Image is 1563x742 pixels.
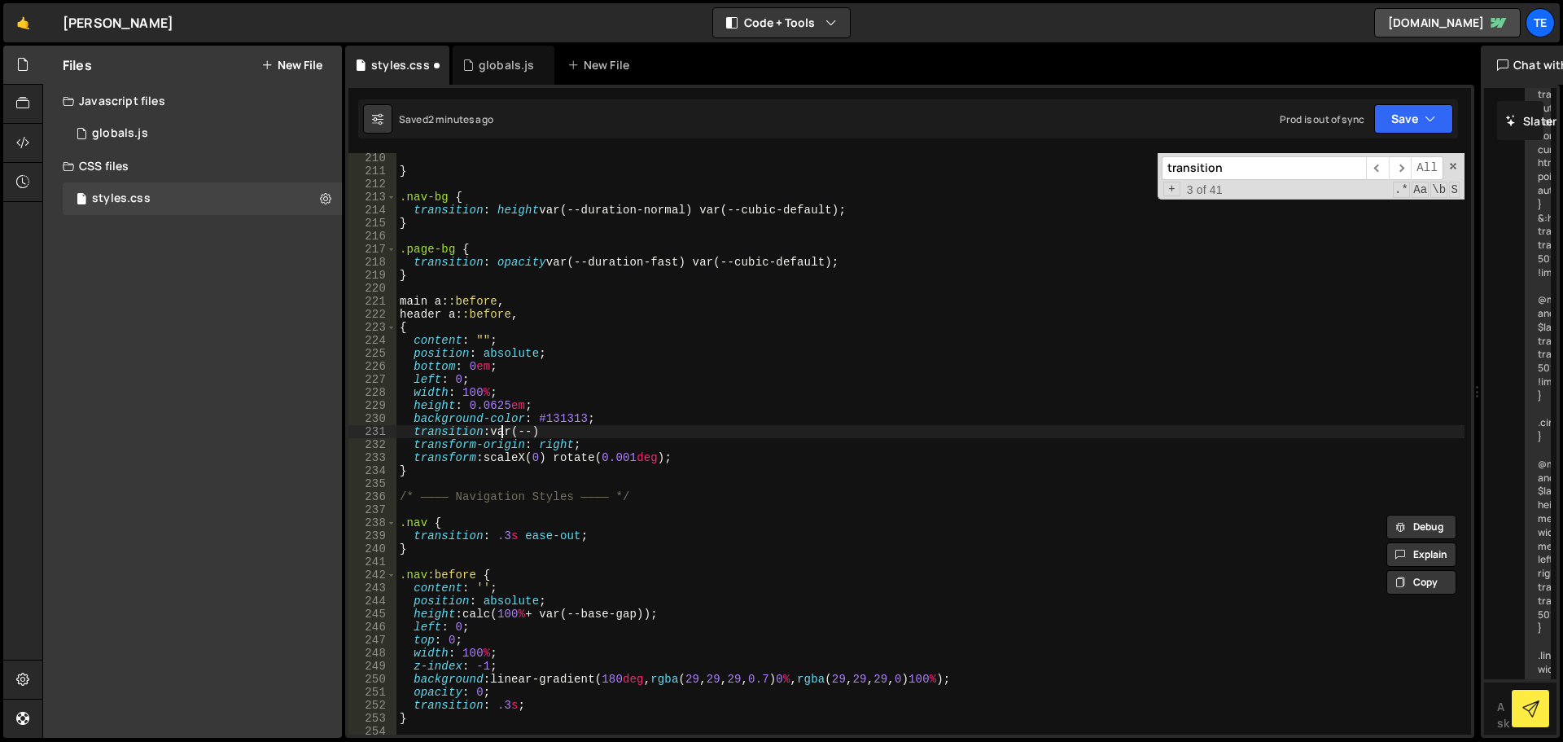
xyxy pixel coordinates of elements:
[428,112,493,126] div: 2 minutes ago
[348,308,396,321] div: 222
[1386,570,1456,595] button: Copy
[348,686,396,699] div: 251
[348,151,396,165] div: 210
[348,438,396,451] div: 232
[3,3,43,42] a: 🤙
[348,529,396,542] div: 239
[348,673,396,686] div: 250
[348,412,396,425] div: 230
[348,660,396,673] div: 249
[348,217,396,230] div: 215
[63,117,342,150] div: 16160/43434.js
[348,204,396,217] div: 214
[348,477,396,490] div: 235
[348,373,396,386] div: 227
[567,57,636,73] div: New File
[348,334,396,347] div: 224
[1386,515,1456,539] button: Debug
[1180,183,1229,196] span: 3 of 41
[348,595,396,608] div: 244
[348,608,396,621] div: 245
[92,191,151,206] div: styles.css
[348,295,396,308] div: 221
[348,191,396,204] div: 213
[348,425,396,438] div: 231
[63,182,342,215] div: 16160/43441.css
[348,451,396,464] div: 233
[348,725,396,738] div: 254
[348,165,396,178] div: 211
[1393,182,1410,198] span: RegExp Search
[348,269,396,282] div: 219
[1389,156,1412,180] span: ​
[1366,156,1389,180] span: ​
[348,699,396,712] div: 252
[1280,112,1364,126] div: Prod is out of sync
[1526,8,1555,37] a: Te
[348,243,396,256] div: 217
[1374,8,1521,37] a: [DOMAIN_NAME]
[348,399,396,412] div: 229
[1386,542,1456,567] button: Explain
[348,230,396,243] div: 216
[348,503,396,516] div: 237
[261,59,322,72] button: New File
[1449,182,1460,198] span: Search In Selection
[1162,156,1366,180] input: Search for
[1163,182,1180,196] span: Toggle Replace mode
[399,112,493,126] div: Saved
[348,386,396,399] div: 228
[348,490,396,503] div: 236
[371,57,430,73] div: styles.css
[63,13,173,33] div: [PERSON_NAME]
[348,347,396,360] div: 225
[348,569,396,582] div: 242
[43,150,342,182] div: CSS files
[348,360,396,373] div: 226
[348,712,396,725] div: 253
[63,56,92,74] h2: Files
[348,256,396,269] div: 218
[479,57,535,73] div: globals.js
[43,85,342,117] div: Javascript files
[348,282,396,295] div: 220
[1374,104,1453,134] button: Save
[348,582,396,595] div: 243
[348,647,396,660] div: 248
[348,321,396,334] div: 223
[1412,182,1429,198] span: CaseSensitive Search
[1430,182,1447,198] span: Whole Word Search
[92,126,148,141] div: globals.js
[348,555,396,569] div: 241
[348,464,396,477] div: 234
[348,542,396,555] div: 240
[1411,156,1443,180] span: Alt-Enter
[348,634,396,647] div: 247
[713,8,850,37] button: Code + Tools
[348,178,396,191] div: 212
[348,621,396,634] div: 246
[348,516,396,529] div: 238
